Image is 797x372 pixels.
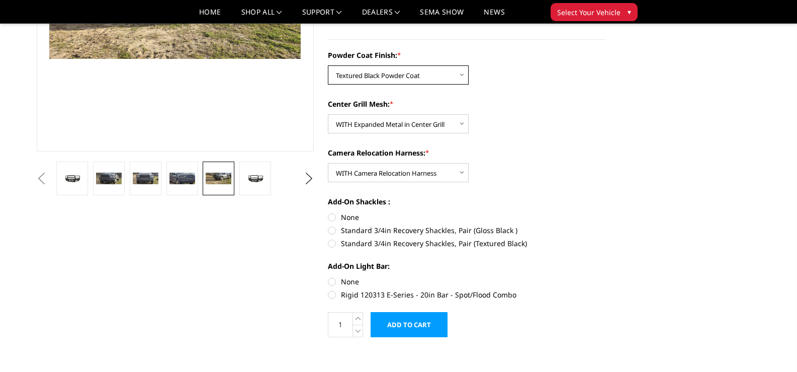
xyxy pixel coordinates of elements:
a: News [484,9,504,23]
label: Standard 3/4in Recovery Shackles, Pair (Textured Black) [328,238,605,249]
img: 2019-2025 Ram 4500-5500 - FT Series - Extreme Front Bumper [206,173,231,184]
a: SEMA Show [420,9,464,23]
label: Add-On Light Bar: [328,261,605,271]
a: shop all [241,9,282,23]
a: Home [199,9,221,23]
label: Powder Coat Finish: [328,50,605,60]
label: Center Grill Mesh: [328,99,605,109]
button: Select Your Vehicle [551,3,638,21]
img: 2019-2025 Ram 4500-5500 - FT Series - Extreme Front Bumper [169,173,195,184]
a: Dealers [362,9,400,23]
img: 2019-2025 Ram 4500-5500 - FT Series - Extreme Front Bumper [96,173,122,184]
span: Select Your Vehicle [557,7,621,18]
a: Support [302,9,342,23]
label: None [328,212,605,222]
button: Next [301,171,316,186]
img: 2019-2025 Ram 4500-5500 - FT Series - Extreme Front Bumper [133,173,158,184]
label: Add-On Shackles : [328,196,605,207]
label: None [328,276,605,287]
button: Previous [34,171,49,186]
img: 2019-2025 Ram 4500-5500 - FT Series - Extreme Front Bumper [242,172,268,184]
span: ▾ [628,7,631,17]
label: Rigid 120313 E-Series - 20in Bar - Spot/Flood Combo [328,289,605,300]
label: Standard 3/4in Recovery Shackles, Pair (Gloss Black ) [328,225,605,236]
input: Add to Cart [371,312,448,337]
label: Camera Relocation Harness: [328,147,605,158]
